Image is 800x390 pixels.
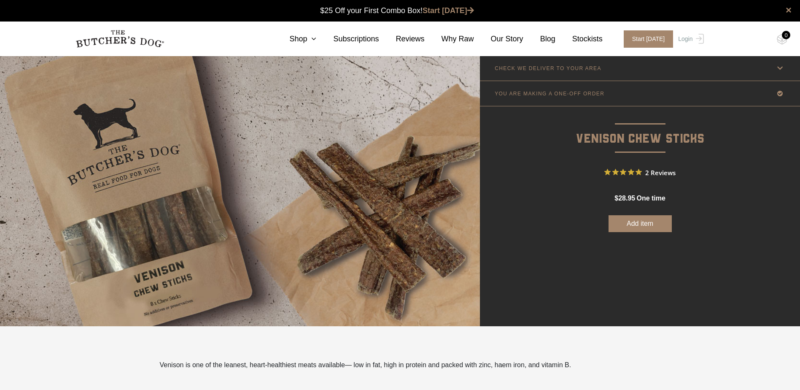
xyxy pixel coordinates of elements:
[609,215,672,232] button: Add item
[480,106,800,149] p: Venison Chew Sticks
[160,361,345,368] span: Venison is one of the leanest, heart-healthiest meats available
[645,166,676,179] span: 2 Reviews
[777,34,787,45] img: TBD_Cart-Empty.png
[423,6,474,15] a: Start [DATE]
[624,30,673,48] span: Start [DATE]
[604,166,676,179] button: Rated 5 out of 5 stars from 2 reviews. Jump to reviews.
[272,33,316,45] a: Shop
[786,5,792,15] a: close
[474,33,523,45] a: Our Story
[495,65,601,71] p: CHECK WE DELIVER TO YOUR AREA
[555,33,603,45] a: Stockists
[425,33,474,45] a: Why Raw
[480,56,800,81] a: CHECK WE DELIVER TO YOUR AREA
[614,195,618,202] span: $
[782,31,790,39] div: 0
[618,195,635,202] span: 28.95
[345,361,571,368] span: — low in fat, high in protein and packed with zinc, haem iron, and vitamin B.
[636,195,665,202] span: one time
[523,33,555,45] a: Blog
[379,33,425,45] a: Reviews
[615,30,676,48] a: Start [DATE]
[495,91,604,97] p: YOU ARE MAKING A ONE-OFF ORDER
[480,81,800,106] a: YOU ARE MAKING A ONE-OFF ORDER
[676,30,703,48] a: Login
[316,33,379,45] a: Subscriptions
